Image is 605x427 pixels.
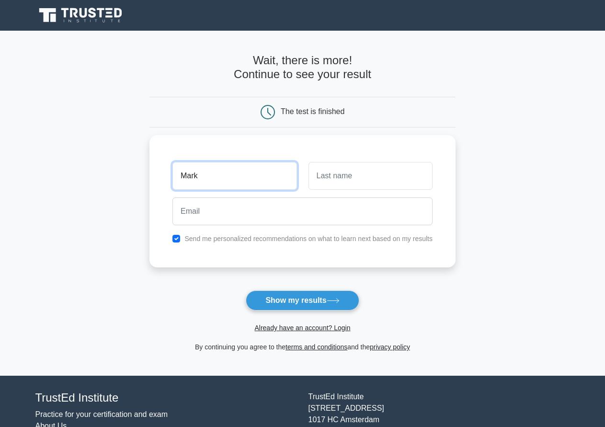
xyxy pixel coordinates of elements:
label: Send me personalized recommendations on what to learn next based on my results [184,235,433,242]
input: First name [172,162,297,190]
button: Show my results [246,290,359,311]
a: terms and conditions [285,343,347,351]
a: Practice for your certification and exam [35,410,168,418]
input: Last name [308,162,433,190]
h4: TrustEd Institute [35,391,297,405]
a: privacy policy [370,343,410,351]
input: Email [172,197,433,225]
h4: Wait, there is more! Continue to see your result [149,54,456,81]
a: Already have an account? Login [254,324,350,332]
div: The test is finished [281,107,344,115]
div: By continuing you agree to the and the [144,341,461,353]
